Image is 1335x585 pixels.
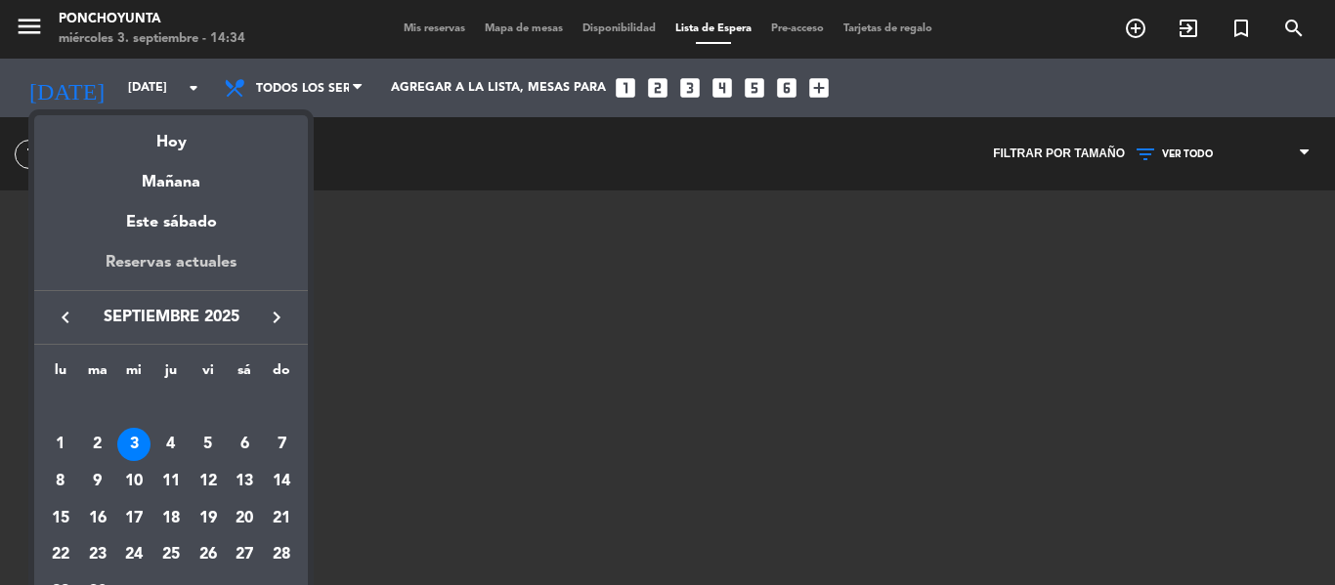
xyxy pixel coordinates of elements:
[192,428,225,461] div: 5
[227,427,264,464] td: 6 de septiembre de 2025
[263,463,300,500] td: 14 de septiembre de 2025
[115,427,152,464] td: 3 de septiembre de 2025
[192,502,225,535] div: 19
[192,465,225,498] div: 12
[154,502,188,535] div: 18
[117,539,151,572] div: 24
[152,427,190,464] td: 4 de septiembre de 2025
[34,155,308,195] div: Mañana
[115,537,152,574] td: 24 de septiembre de 2025
[227,500,264,537] td: 20 de septiembre de 2025
[34,115,308,155] div: Hoy
[117,465,151,498] div: 10
[44,539,77,572] div: 22
[42,390,300,427] td: SEP.
[79,500,116,537] td: 16 de septiembre de 2025
[190,463,227,500] td: 12 de septiembre de 2025
[190,537,227,574] td: 26 de septiembre de 2025
[152,463,190,500] td: 11 de septiembre de 2025
[44,502,77,535] div: 15
[81,502,114,535] div: 16
[263,427,300,464] td: 7 de septiembre de 2025
[154,539,188,572] div: 25
[48,305,83,330] button: keyboard_arrow_left
[83,305,259,330] span: septiembre 2025
[34,250,308,290] div: Reservas actuales
[227,537,264,574] td: 27 de septiembre de 2025
[265,539,298,572] div: 28
[154,465,188,498] div: 11
[227,359,264,390] th: sábado
[265,502,298,535] div: 21
[79,427,116,464] td: 2 de septiembre de 2025
[117,428,151,461] div: 3
[152,537,190,574] td: 25 de septiembre de 2025
[42,463,79,500] td: 8 de septiembre de 2025
[265,306,288,329] i: keyboard_arrow_right
[265,465,298,498] div: 14
[54,306,77,329] i: keyboard_arrow_left
[79,359,116,390] th: martes
[81,539,114,572] div: 23
[228,428,261,461] div: 6
[265,428,298,461] div: 7
[154,428,188,461] div: 4
[81,465,114,498] div: 9
[228,465,261,498] div: 13
[44,428,77,461] div: 1
[115,359,152,390] th: miércoles
[228,502,261,535] div: 20
[115,463,152,500] td: 10 de septiembre de 2025
[42,427,79,464] td: 1 de septiembre de 2025
[259,305,294,330] button: keyboard_arrow_right
[42,500,79,537] td: 15 de septiembre de 2025
[263,500,300,537] td: 21 de septiembre de 2025
[42,359,79,390] th: lunes
[81,428,114,461] div: 2
[44,465,77,498] div: 8
[152,359,190,390] th: jueves
[190,427,227,464] td: 5 de septiembre de 2025
[263,537,300,574] td: 28 de septiembre de 2025
[79,463,116,500] td: 9 de septiembre de 2025
[190,500,227,537] td: 19 de septiembre de 2025
[117,502,151,535] div: 17
[115,500,152,537] td: 17 de septiembre de 2025
[34,195,308,250] div: Este sábado
[79,537,116,574] td: 23 de septiembre de 2025
[190,359,227,390] th: viernes
[192,539,225,572] div: 26
[152,500,190,537] td: 18 de septiembre de 2025
[263,359,300,390] th: domingo
[42,537,79,574] td: 22 de septiembre de 2025
[228,539,261,572] div: 27
[227,463,264,500] td: 13 de septiembre de 2025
